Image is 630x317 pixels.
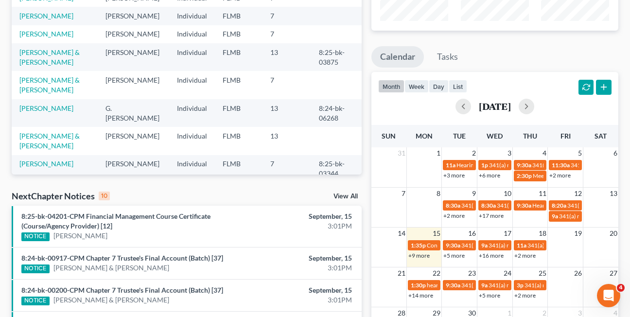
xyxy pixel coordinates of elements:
[517,282,524,289] span: 3p
[461,242,555,249] span: 341(a) meeting for [PERSON_NAME]
[333,193,358,200] a: View All
[487,132,503,140] span: Wed
[479,212,504,219] a: +17 more
[617,284,625,292] span: 4
[609,267,618,279] span: 27
[573,228,583,239] span: 19
[523,132,537,140] span: Thu
[449,80,467,93] button: list
[248,253,351,263] div: September, 15
[262,25,311,43] td: 7
[262,71,311,99] td: 7
[467,228,477,239] span: 16
[19,30,73,38] a: [PERSON_NAME]
[53,295,169,305] a: [PERSON_NAME] & [PERSON_NAME]
[514,292,536,299] a: +2 more
[597,284,620,307] iframe: Intercom live chat
[19,76,80,94] a: [PERSON_NAME] & [PERSON_NAME]
[481,161,488,169] span: 1p
[401,188,406,199] span: 7
[215,127,262,155] td: FLMB
[169,99,215,127] td: Individual
[527,242,621,249] span: 341(a) meeting for [PERSON_NAME]
[538,188,547,199] span: 11
[98,99,169,127] td: G. [PERSON_NAME]
[262,127,311,155] td: 13
[98,127,169,155] td: [PERSON_NAME]
[552,212,558,220] span: 9a
[248,211,351,221] div: September, 15
[311,155,362,183] td: 8:25-bk-03344
[98,25,169,43] td: [PERSON_NAME]
[169,7,215,25] td: Individual
[481,202,496,209] span: 8:30a
[461,282,555,289] span: 341(a) meeting for [PERSON_NAME]
[560,132,571,140] span: Fri
[53,231,107,241] a: [PERSON_NAME]
[12,190,110,202] div: NextChapter Notices
[428,46,467,68] a: Tasks
[517,242,526,249] span: 11a
[517,161,531,169] span: 9:30a
[248,285,351,295] div: September, 15
[517,202,531,209] span: 9:30a
[215,155,262,183] td: FLMB
[169,127,215,155] td: Individual
[538,228,547,239] span: 18
[479,292,500,299] a: +5 more
[573,267,583,279] span: 26
[215,99,262,127] td: FLMB
[378,80,404,93] button: month
[98,155,169,183] td: [PERSON_NAME]
[503,267,512,279] span: 24
[98,71,169,99] td: [PERSON_NAME]
[21,286,223,294] a: 8:24-bk-00200-CPM Chapter 7 Trustee's Final Account (Batch) [37]
[21,297,50,305] div: NOTICE
[443,252,465,259] a: +5 more
[471,188,477,199] span: 9
[436,188,441,199] span: 8
[479,252,504,259] a: +16 more
[169,43,215,71] td: Individual
[169,25,215,43] td: Individual
[248,263,351,273] div: 3:01PM
[262,43,311,71] td: 13
[432,228,441,239] span: 15
[443,212,465,219] a: +2 more
[21,232,50,241] div: NOTICE
[427,282,502,289] span: hearing for [PERSON_NAME]
[609,228,618,239] span: 20
[595,132,607,140] span: Sat
[21,254,223,262] a: 8:24-bk-00917-CPM Chapter 7 Trustee's Final Account (Batch) [37]
[169,71,215,99] td: Individual
[552,202,566,209] span: 8:20a
[461,202,555,209] span: 341(a) meeting for [PERSON_NAME]
[262,155,311,183] td: 7
[371,46,424,68] a: Calendar
[453,132,466,140] span: Tue
[53,263,169,273] a: [PERSON_NAME] & [PERSON_NAME]
[481,242,488,249] span: 9a
[98,7,169,25] td: [PERSON_NAME]
[446,242,460,249] span: 9:30a
[503,188,512,199] span: 10
[552,161,570,169] span: 11:30a
[429,80,449,93] button: day
[215,7,262,25] td: FLMB
[542,147,547,159] span: 4
[311,99,362,127] td: 8:24-bk-06268
[609,188,618,199] span: 13
[411,242,426,249] span: 1:35p
[382,132,396,140] span: Sun
[397,147,406,159] span: 31
[479,172,500,179] a: +6 more
[19,104,73,112] a: [PERSON_NAME]
[446,282,460,289] span: 9:30a
[21,212,210,230] a: 8:25-bk-04201-CPM Financial Management Course Certificate (Course/Agency Provider) [12]
[456,161,532,169] span: Hearing for [PERSON_NAME]
[525,282,618,289] span: 341(a) meeting for [PERSON_NAME]
[408,252,430,259] a: +9 more
[215,43,262,71] td: FLMB
[538,267,547,279] span: 25
[248,221,351,231] div: 3:01PM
